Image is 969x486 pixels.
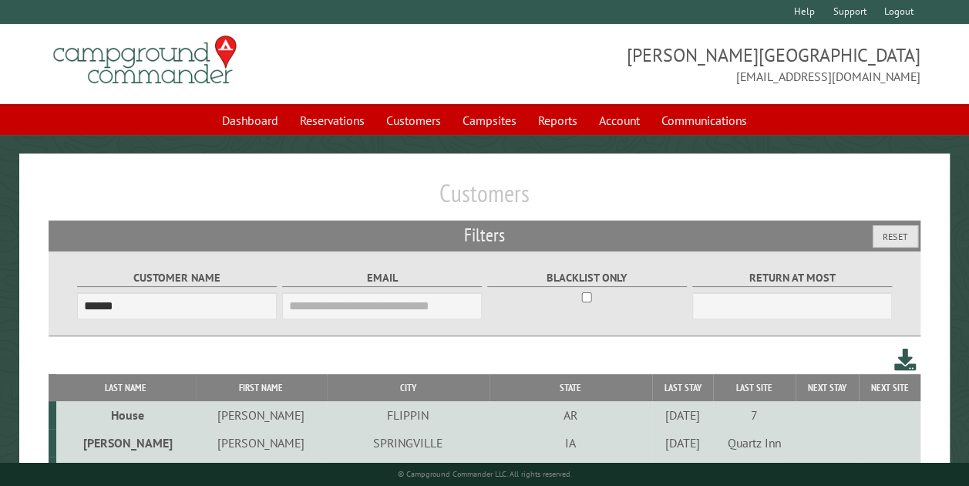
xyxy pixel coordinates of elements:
td: 7 [713,401,796,429]
img: Campground Commander [49,30,241,90]
small: © Campground Commander LLC. All rights reserved. [398,469,572,479]
td: SPRINGVILLE [327,429,490,457]
a: Communications [652,106,756,135]
button: Reset [873,225,918,248]
td: Quartz Inn [713,429,796,457]
a: Reports [529,106,587,135]
a: Dashboard [213,106,288,135]
td: [PERSON_NAME] [196,457,327,484]
th: Last Name [56,374,196,401]
label: Return at most [692,269,892,287]
td: FLIPPIN [327,401,490,429]
label: Blacklist only [487,269,687,287]
a: Customers [377,106,450,135]
div: [DATE] [654,435,711,451]
label: Email [282,269,482,287]
label: Customer Name [77,269,277,287]
div: [DATE] [654,407,711,423]
td: House [56,401,196,429]
td: [PERSON_NAME] [196,429,327,457]
td: IA [490,429,652,457]
th: Last Site [713,374,796,401]
td: 15 [713,457,796,484]
th: Next Site [859,374,920,401]
a: Campsites [453,106,526,135]
td: [PERSON_NAME] [56,429,196,457]
td: AR [490,457,652,484]
h1: Customers [49,178,920,221]
th: Next Stay [796,374,859,401]
td: [PERSON_NAME] [56,457,196,484]
td: [PERSON_NAME] [327,457,490,484]
a: Download this customer list (.csv) [894,346,917,374]
td: [PERSON_NAME] [196,401,327,429]
td: AR [490,401,652,429]
th: State [490,374,652,401]
h2: Filters [49,221,920,250]
th: City [327,374,490,401]
th: Last Stay [652,374,713,401]
span: [PERSON_NAME][GEOGRAPHIC_DATA] [EMAIL_ADDRESS][DOMAIN_NAME] [485,42,921,86]
a: Account [590,106,649,135]
a: Reservations [291,106,374,135]
th: First Name [196,374,327,401]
